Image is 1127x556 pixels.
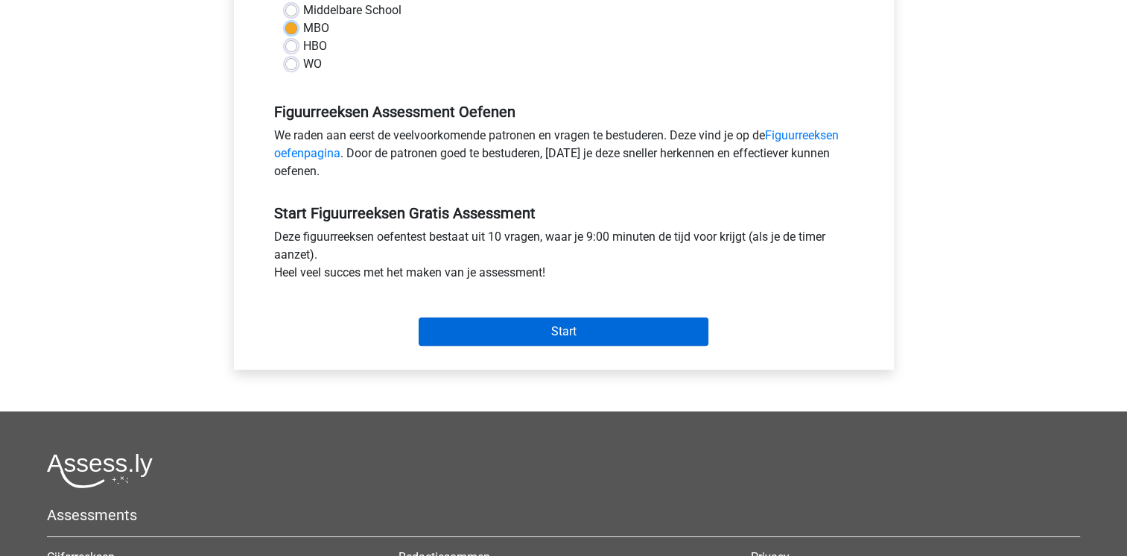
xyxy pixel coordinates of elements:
h5: Start Figuurreeksen Gratis Assessment [274,204,854,222]
label: MBO [303,19,329,37]
input: Start [419,318,708,346]
div: We raden aan eerst de veelvoorkomende patronen en vragen te bestuderen. Deze vind je op de . Door... [263,127,865,186]
img: Assessly logo [47,453,153,488]
h5: Assessments [47,506,1080,524]
label: HBO [303,37,327,55]
h5: Figuurreeksen Assessment Oefenen [274,103,854,121]
div: Deze figuurreeksen oefentest bestaat uit 10 vragen, waar je 9:00 minuten de tijd voor krijgt (als... [263,228,865,288]
label: WO [303,55,322,73]
label: Middelbare School [303,1,401,19]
